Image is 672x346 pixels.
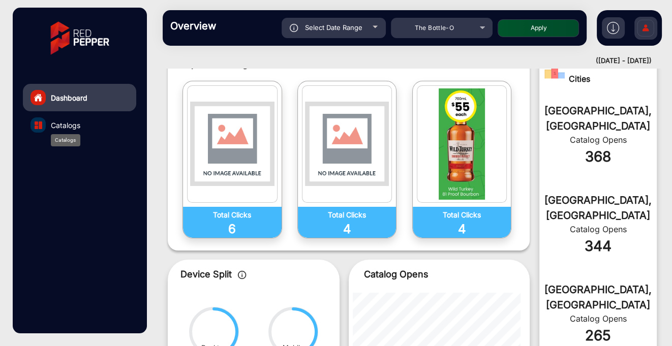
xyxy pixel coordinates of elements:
[305,23,362,32] span: Select Date Range
[555,223,642,235] div: Catalog Opens
[498,19,579,37] button: Apply
[152,56,652,66] div: ([DATE] - [DATE])
[305,88,389,200] img: catalog
[635,12,656,47] img: Sign%20Up.svg
[308,209,386,220] p: Total Clicks
[51,134,80,146] div: Catalogs
[607,22,619,34] img: h2download.svg
[555,193,642,223] div: [GEOGRAPHIC_DATA], [GEOGRAPHIC_DATA]
[569,52,652,88] span: Top Performing Cities
[415,24,454,32] span: The Bottle-O
[35,121,42,129] img: catalog
[290,24,298,32] img: icon
[43,13,116,64] img: vmg-logo
[555,325,642,346] div: 265
[555,134,642,146] div: Catalog Opens
[423,209,501,220] p: Total Clicks
[193,220,271,238] p: 6
[364,267,514,281] p: Catalog Opens
[170,20,313,32] h3: Overview
[238,271,247,279] img: icon
[23,84,136,111] a: Dashboard
[555,146,642,167] div: 368
[555,103,642,134] div: [GEOGRAPHIC_DATA], [GEOGRAPHIC_DATA]
[34,93,43,102] img: home
[555,235,642,257] div: 344
[555,312,642,325] div: Catalog Opens
[420,88,504,200] img: catalog
[478,58,512,69] span: View All
[190,88,274,200] img: catalog
[180,269,232,279] span: Device Split
[51,92,87,103] span: Dashboard
[423,220,501,238] p: 4
[544,60,565,80] img: Rank image
[193,209,271,220] p: Total Clicks
[23,111,136,139] a: Catalogs
[555,282,642,312] div: [GEOGRAPHIC_DATA], [GEOGRAPHIC_DATA]
[308,220,386,238] p: 4
[51,120,80,131] span: Catalogs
